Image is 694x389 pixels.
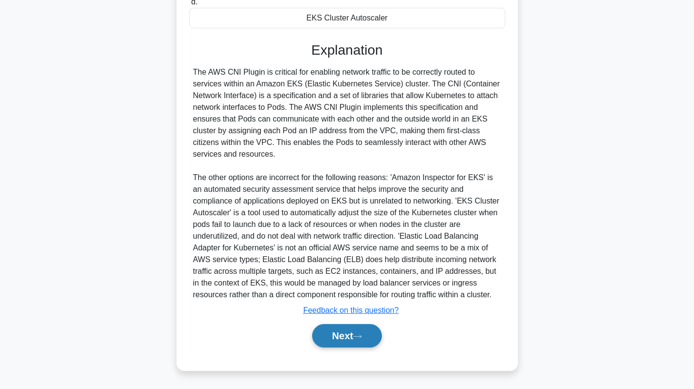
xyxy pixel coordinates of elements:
button: Next [312,324,382,348]
h3: Explanation [195,42,499,59]
a: Feedback on this question? [303,306,399,314]
div: EKS Cluster Autoscaler [189,8,505,28]
div: The AWS CNI Plugin is critical for enabling network traffic to be correctly routed to services wi... [193,66,501,301]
